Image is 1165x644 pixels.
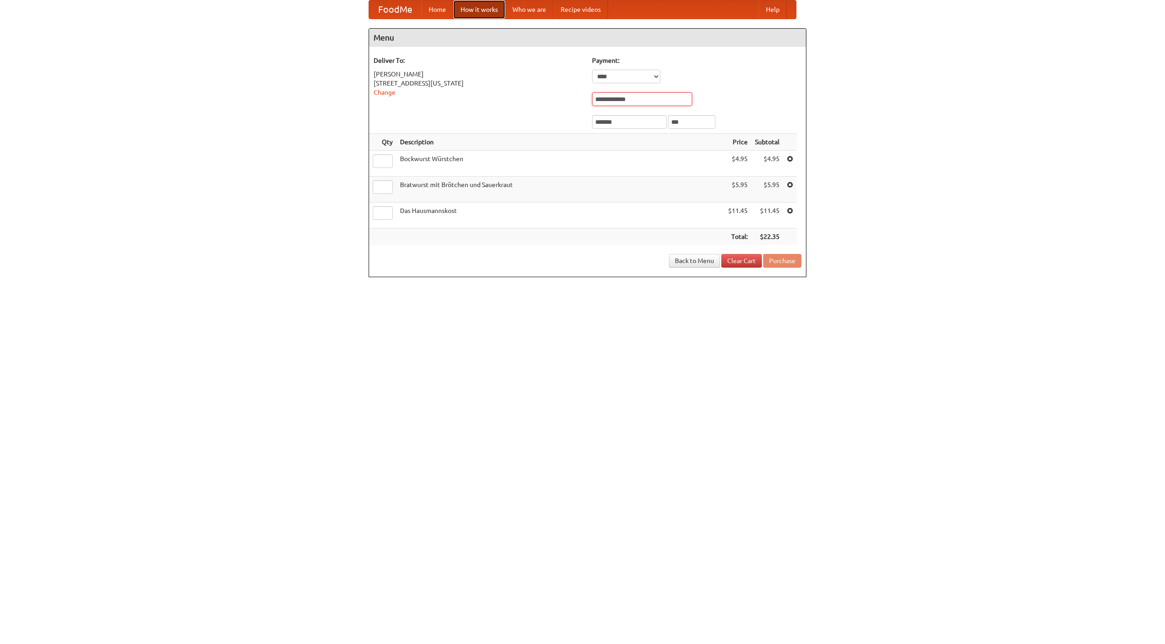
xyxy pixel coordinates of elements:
[724,134,751,151] th: Price
[374,70,583,79] div: [PERSON_NAME]
[374,56,583,65] h5: Deliver To:
[374,89,395,96] a: Change
[751,228,783,245] th: $22.35
[751,151,783,177] td: $4.95
[396,177,724,203] td: Bratwurst mit Brötchen und Sauerkraut
[369,29,806,47] h4: Menu
[759,0,787,19] a: Help
[553,0,608,19] a: Recipe videos
[505,0,553,19] a: Who we are
[724,177,751,203] td: $5.95
[421,0,453,19] a: Home
[724,151,751,177] td: $4.95
[724,203,751,228] td: $11.45
[374,79,583,88] div: [STREET_ADDRESS][US_STATE]
[369,134,396,151] th: Qty
[453,0,505,19] a: How it works
[369,0,421,19] a: FoodMe
[724,228,751,245] th: Total:
[751,134,783,151] th: Subtotal
[721,254,762,268] a: Clear Cart
[751,203,783,228] td: $11.45
[396,151,724,177] td: Bockwurst Würstchen
[592,56,801,65] h5: Payment:
[751,177,783,203] td: $5.95
[763,254,801,268] button: Purchase
[396,134,724,151] th: Description
[669,254,720,268] a: Back to Menu
[396,203,724,228] td: Das Hausmannskost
